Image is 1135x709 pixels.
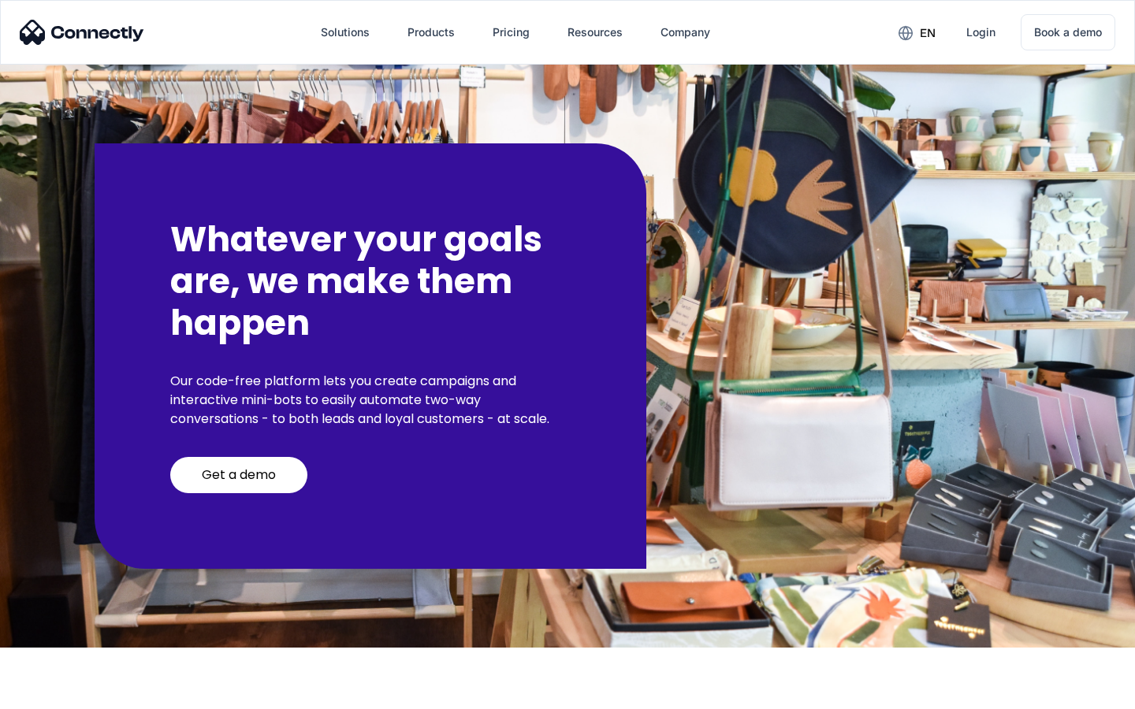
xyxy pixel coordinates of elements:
[1021,14,1115,50] a: Book a demo
[20,20,144,45] img: Connectly Logo
[170,372,571,429] p: Our code-free platform lets you create campaigns and interactive mini-bots to easily automate two...
[170,219,571,343] h2: Whatever your goals are, we make them happen
[966,21,995,43] div: Login
[661,21,710,43] div: Company
[954,13,1008,51] a: Login
[493,21,530,43] div: Pricing
[16,681,95,703] aside: Language selected: English
[202,467,276,483] div: Get a demo
[321,21,370,43] div: Solutions
[170,457,307,493] a: Get a demo
[480,13,542,51] a: Pricing
[567,21,623,43] div: Resources
[407,21,455,43] div: Products
[920,22,936,44] div: en
[32,681,95,703] ul: Language list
